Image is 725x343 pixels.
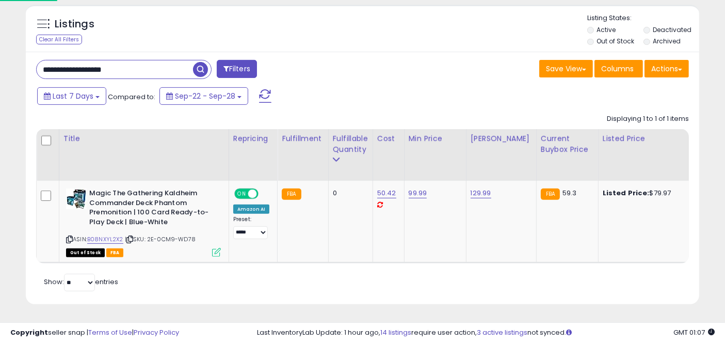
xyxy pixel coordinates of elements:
[88,328,132,337] a: Terms of Use
[477,328,527,337] a: 3 active listings
[10,328,179,338] div: seller snap | |
[594,60,643,77] button: Columns
[587,13,699,23] p: Listing States:
[653,25,692,34] label: Deactivated
[89,189,215,229] b: Magic The Gathering Kaldheim Commander Deck Phantom Premonition | 100 Card Ready-to-Play Deck | B...
[541,189,560,200] small: FBA
[377,188,396,198] a: 50.42
[63,133,224,144] div: Title
[66,248,105,257] span: All listings that are currently out of stock and unavailable for purchase on Amazon
[539,60,593,77] button: Save View
[134,328,179,337] a: Privacy Policy
[37,87,106,105] button: Last 7 Days
[282,189,301,200] small: FBA
[53,91,93,101] span: Last 7 Days
[10,328,48,337] strong: Copyright
[66,189,221,256] div: ASIN:
[333,189,365,198] div: 0
[603,188,650,198] b: Listed Price:
[607,114,689,124] div: Displaying 1 to 1 of 1 items
[108,92,155,102] span: Compared to:
[44,277,118,287] span: Show: entries
[645,60,689,77] button: Actions
[377,133,400,144] div: Cost
[653,37,681,45] label: Archived
[541,133,594,155] div: Current Buybox Price
[562,188,577,198] span: 59.3
[673,328,715,337] span: 2025-10-7 01:07 GMT
[257,328,715,338] div: Last InventoryLab Update: 1 hour ago, require user action, not synced.
[233,216,269,239] div: Preset:
[409,188,427,198] a: 99.99
[597,37,635,45] label: Out of Stock
[55,17,94,32] h5: Listings
[601,64,634,74] span: Columns
[159,87,248,105] button: Sep-22 - Sep-28
[36,35,82,44] div: Clear All Filters
[106,248,124,257] span: FBA
[233,205,269,214] div: Amazon AI
[175,91,235,101] span: Sep-22 - Sep-28
[597,25,616,34] label: Active
[471,133,532,144] div: [PERSON_NAME]
[380,328,411,337] a: 14 listings
[257,190,273,198] span: OFF
[471,188,491,198] a: 129.99
[217,60,257,78] button: Filters
[235,190,248,198] span: ON
[87,235,123,244] a: B08NXYL2X2
[282,133,324,144] div: Fulfillment
[409,133,462,144] div: Min Price
[233,133,273,144] div: Repricing
[66,189,87,209] img: 51LKorijCFL._SL40_.jpg
[333,133,368,155] div: Fulfillable Quantity
[603,133,692,144] div: Listed Price
[603,189,688,198] div: $79.97
[125,235,196,243] span: | SKU: 2E-0CM9-WD78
